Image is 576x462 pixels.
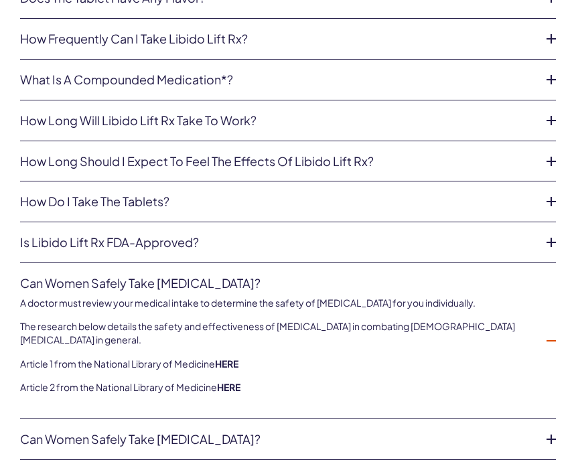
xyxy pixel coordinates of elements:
[20,277,534,290] a: Can women safely take [MEDICAL_DATA]?
[20,381,534,394] p: Article 2 from the National Library of Medicine
[20,155,534,168] a: How long should I expect to feel the effects of Libido Lift Rx?
[20,358,534,371] p: Article 1 from the National Library of Medicine
[20,297,534,310] p: A doctor must review your medical intake to determine the safety of [MEDICAL_DATA] for you indivi...
[217,381,240,393] a: HERE
[20,114,534,127] a: How long will Libido Lift Rx take to work?
[20,32,534,46] a: How frequently can I take Libido Lift Rx?
[20,433,534,446] a: Can women safely take [MEDICAL_DATA]?
[20,320,534,346] p: The research below details the safety and effectiveness of [MEDICAL_DATA] in combating [DEMOGRAPH...
[215,358,238,370] a: HERE
[20,236,534,249] a: Is Libido Lift Rx FDA-approved?
[20,73,534,86] a: What is a compounded medication*?
[20,195,534,208] a: How do I take the tablets?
